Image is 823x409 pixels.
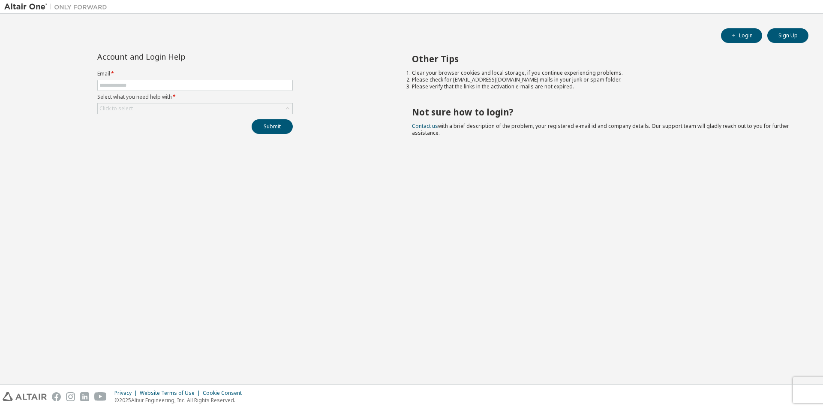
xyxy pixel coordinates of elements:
h2: Not sure how to login? [412,106,793,118]
img: Altair One [4,3,111,11]
img: youtube.svg [94,392,107,401]
button: Sign Up [767,28,808,43]
button: Submit [252,119,293,134]
li: Please verify that the links in the activation e-mails are not expired. [412,83,793,90]
li: Please check for [EMAIL_ADDRESS][DOMAIN_NAME] mails in your junk or spam folder. [412,76,793,83]
div: Website Terms of Use [140,390,203,397]
img: linkedin.svg [80,392,89,401]
label: Select what you need help with [97,94,293,100]
div: Cookie Consent [203,390,247,397]
div: Privacy [114,390,140,397]
h2: Other Tips [412,53,793,64]
a: Contact us [412,122,438,130]
li: Clear your browser cookies and local storage, if you continue experiencing problems. [412,70,793,76]
div: Click to select [98,103,292,114]
button: Login [721,28,762,43]
div: Click to select [99,105,133,112]
img: facebook.svg [52,392,61,401]
div: Account and Login Help [97,53,254,60]
img: altair_logo.svg [3,392,47,401]
span: with a brief description of the problem, your registered e-mail id and company details. Our suppo... [412,122,789,136]
p: © 2025 Altair Engineering, Inc. All Rights Reserved. [114,397,247,404]
img: instagram.svg [66,392,75,401]
label: Email [97,70,293,77]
